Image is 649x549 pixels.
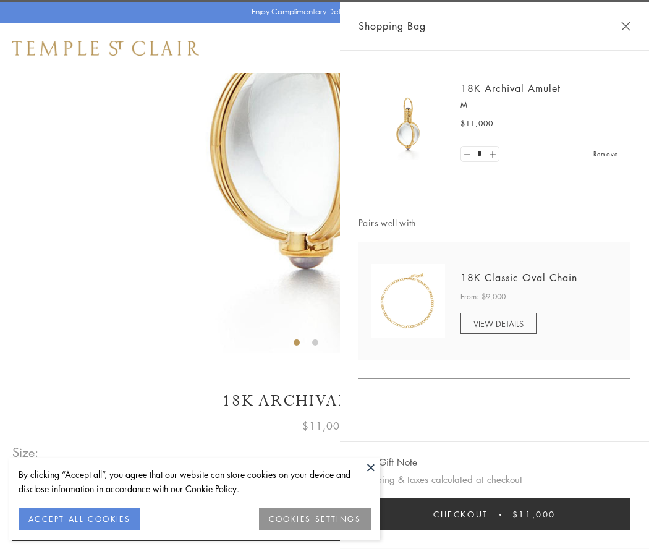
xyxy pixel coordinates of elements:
[460,271,577,284] a: 18K Classic Oval Chain
[259,508,371,530] button: COOKIES SETTINGS
[371,87,445,161] img: 18K Archival Amulet
[358,18,426,34] span: Shopping Bag
[358,216,630,230] span: Pairs well with
[252,6,392,18] p: Enjoy Complimentary Delivery & Returns
[358,472,630,487] p: Shipping & taxes calculated at checkout
[12,41,199,56] img: Temple St. Clair
[358,498,630,530] button: Checkout $11,000
[460,82,561,95] a: 18K Archival Amulet
[486,147,498,162] a: Set quantity to 2
[460,291,506,303] span: From: $9,000
[460,99,618,111] p: M
[433,508,488,521] span: Checkout
[461,147,473,162] a: Set quantity to 0
[460,313,537,334] a: VIEW DETAILS
[12,442,40,462] span: Size:
[19,508,140,530] button: ACCEPT ALL COOKIES
[19,467,371,496] div: By clicking “Accept all”, you agree that our website can store cookies on your device and disclos...
[593,147,618,161] a: Remove
[473,318,524,330] span: VIEW DETAILS
[621,22,630,31] button: Close Shopping Bag
[12,390,637,412] h1: 18K Archival Amulet
[460,117,493,130] span: $11,000
[302,418,347,434] span: $11,000
[512,508,556,521] span: $11,000
[358,454,417,470] button: Add Gift Note
[371,264,445,338] img: N88865-OV18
